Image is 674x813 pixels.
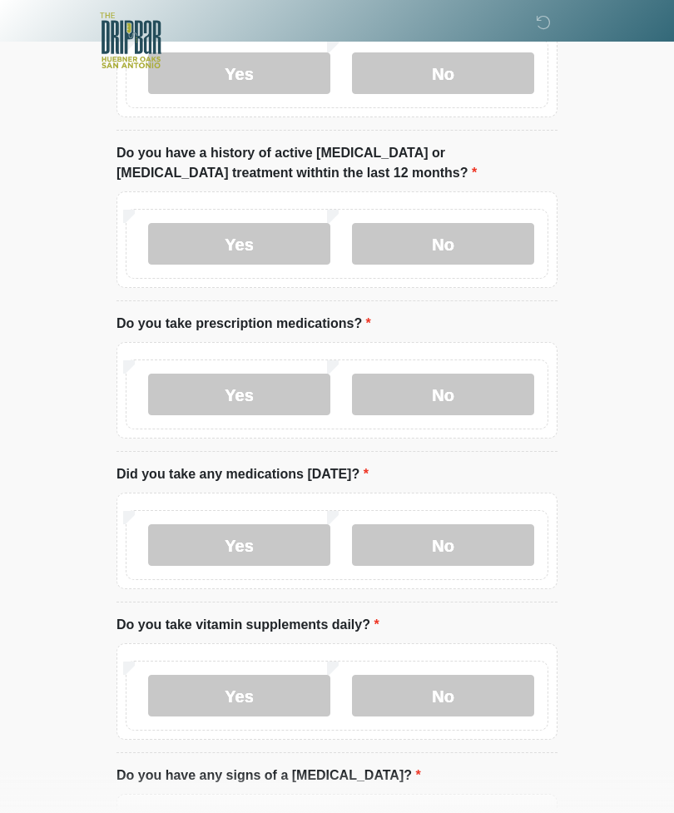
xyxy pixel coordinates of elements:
[116,314,371,334] label: Do you take prescription medications?
[148,223,330,265] label: Yes
[148,675,330,716] label: Yes
[352,524,534,566] label: No
[116,143,558,183] label: Do you have a history of active [MEDICAL_DATA] or [MEDICAL_DATA] treatment withtin the last 12 mo...
[116,615,379,635] label: Do you take vitamin supplements daily?
[116,766,421,786] label: Do you have any signs of a [MEDICAL_DATA]?
[352,374,534,415] label: No
[100,12,161,68] img: The DRIPBaR - The Strand at Huebner Oaks Logo
[352,223,534,265] label: No
[148,524,330,566] label: Yes
[352,675,534,716] label: No
[148,374,330,415] label: Yes
[116,464,369,484] label: Did you take any medications [DATE]?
